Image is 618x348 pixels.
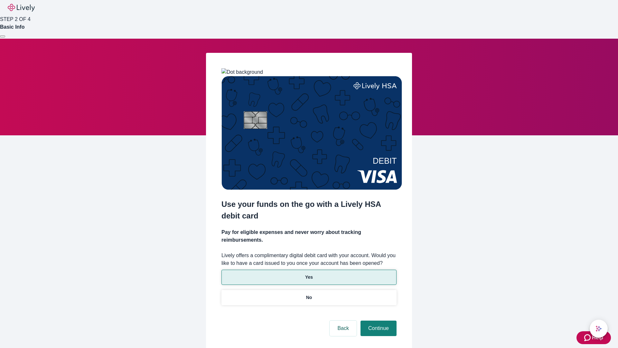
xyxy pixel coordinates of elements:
[221,68,263,76] img: Dot background
[221,270,397,285] button: Yes
[360,321,397,336] button: Continue
[576,331,611,344] button: Zendesk support iconHelp
[305,274,313,281] p: Yes
[330,321,357,336] button: Back
[221,252,397,267] label: Lively offers a complimentary digital debit card with your account. Would you like to have a card...
[595,325,602,332] svg: Lively AI Assistant
[221,290,397,305] button: No
[8,4,35,12] img: Lively
[221,76,402,190] img: Debit card
[306,294,312,301] p: No
[221,198,397,222] h2: Use your funds on the go with a Lively HSA debit card
[221,228,397,244] h4: Pay for eligible expenses and never worry about tracking reimbursements.
[590,320,608,338] button: chat
[592,334,603,342] span: Help
[584,334,592,342] svg: Zendesk support icon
